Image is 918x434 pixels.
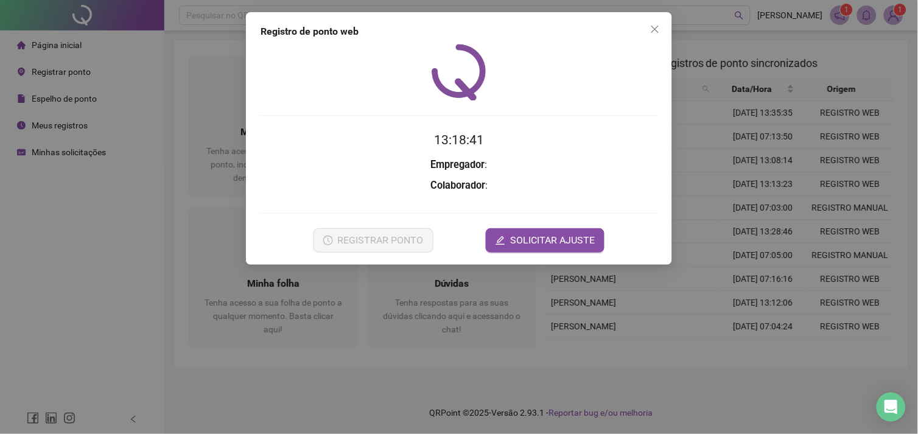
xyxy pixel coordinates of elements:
h3: : [261,157,657,173]
div: Open Intercom Messenger [877,393,906,422]
span: edit [496,236,505,245]
strong: Empregador [431,159,485,170]
img: QRPoint [432,44,486,100]
strong: Colaborador [430,180,485,191]
h3: : [261,178,657,194]
span: SOLICITAR AJUSTE [510,233,595,248]
button: editSOLICITAR AJUSTE [486,228,604,253]
button: Close [645,19,665,39]
div: Registro de ponto web [261,24,657,39]
time: 13:18:41 [434,133,484,147]
span: close [650,24,660,34]
button: REGISTRAR PONTO [314,228,433,253]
